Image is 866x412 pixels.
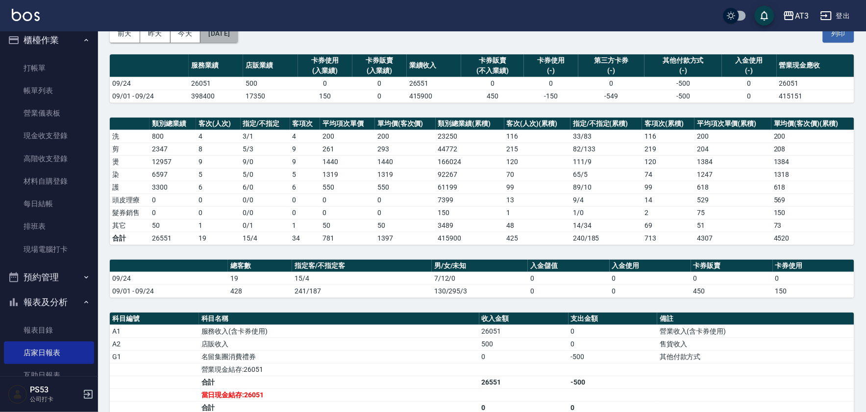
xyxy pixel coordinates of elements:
[375,206,436,219] td: 0
[407,90,461,102] td: 415900
[352,90,407,102] td: 0
[642,206,694,219] td: 2
[694,194,771,206] td: 529
[292,260,432,272] th: 指定客/不指定客
[657,350,854,363] td: 其他付款方式
[694,155,771,168] td: 1384
[644,90,722,102] td: -500
[771,181,854,194] td: 618
[504,118,570,130] th: 客次(人次)(累積)
[504,232,570,244] td: 425
[320,118,375,130] th: 平均項次單價
[140,24,171,43] button: 昨天
[241,143,290,155] td: 5 / 3
[199,313,479,325] th: 科目名稱
[436,130,504,143] td: 23250
[4,79,94,102] a: 帳單列表
[694,130,771,143] td: 200
[110,90,189,102] td: 09/01 - 09/24
[149,232,196,244] td: 26551
[375,130,436,143] td: 200
[504,155,570,168] td: 120
[241,168,290,181] td: 5 / 0
[526,66,576,76] div: (-)
[196,168,240,181] td: 5
[30,385,80,395] h5: PS53
[4,124,94,147] a: 現金收支登錄
[436,232,504,244] td: 415900
[657,338,854,350] td: 售貨收入
[110,118,854,245] table: a dense table
[196,206,240,219] td: 0
[432,272,528,285] td: 7/12/0
[4,290,94,315] button: 報表及分析
[570,155,642,168] td: 111 / 9
[320,143,375,155] td: 261
[642,168,694,181] td: 74
[320,219,375,232] td: 50
[479,376,569,388] td: 26551
[149,206,196,219] td: 0
[200,24,238,43] button: [DATE]
[110,155,149,168] td: 燙
[110,325,199,338] td: A1
[352,77,407,90] td: 0
[196,219,240,232] td: 1
[189,54,243,77] th: 服務業績
[110,219,149,232] td: 其它
[642,130,694,143] td: 116
[196,143,240,155] td: 8
[241,155,290,168] td: 9 / 0
[228,272,292,285] td: 19
[241,118,290,130] th: 指定/不指定
[771,155,854,168] td: 1384
[199,350,479,363] td: 名留集團消費禮券
[199,325,479,338] td: 服務收入(含卡券使用)
[199,363,479,376] td: 營業現金結存:26051
[375,194,436,206] td: 0
[817,7,854,25] button: 登出
[504,130,570,143] td: 116
[149,219,196,232] td: 50
[773,272,854,285] td: 0
[569,338,658,350] td: 0
[110,285,228,297] td: 09/01 - 09/24
[436,206,504,219] td: 150
[771,130,854,143] td: 200
[110,130,149,143] td: 洗
[243,90,297,102] td: 17350
[199,338,479,350] td: 店販收入
[320,206,375,219] td: 0
[355,55,404,66] div: 卡券販賣
[4,193,94,215] a: 每日結帳
[110,181,149,194] td: 護
[171,24,201,43] button: 今天
[777,77,854,90] td: 26051
[570,232,642,244] td: 240/185
[300,66,350,76] div: (入業績)
[290,155,321,168] td: 9
[528,272,609,285] td: 0
[823,24,854,43] button: 列印
[479,338,569,350] td: 500
[647,66,719,76] div: (-)
[110,77,189,90] td: 09/24
[407,54,461,77] th: 業績收入
[375,168,436,181] td: 1319
[642,219,694,232] td: 69
[771,143,854,155] td: 208
[241,130,290,143] td: 3 / 1
[149,155,196,168] td: 12957
[436,219,504,232] td: 3489
[524,77,578,90] td: 0
[110,350,199,363] td: G1
[524,90,578,102] td: -150
[298,77,352,90] td: 0
[375,181,436,194] td: 550
[196,232,240,244] td: 19
[691,285,772,297] td: 450
[694,118,771,130] th: 平均項次單價(累積)
[504,168,570,181] td: 70
[694,181,771,194] td: 618
[642,118,694,130] th: 客項次(累積)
